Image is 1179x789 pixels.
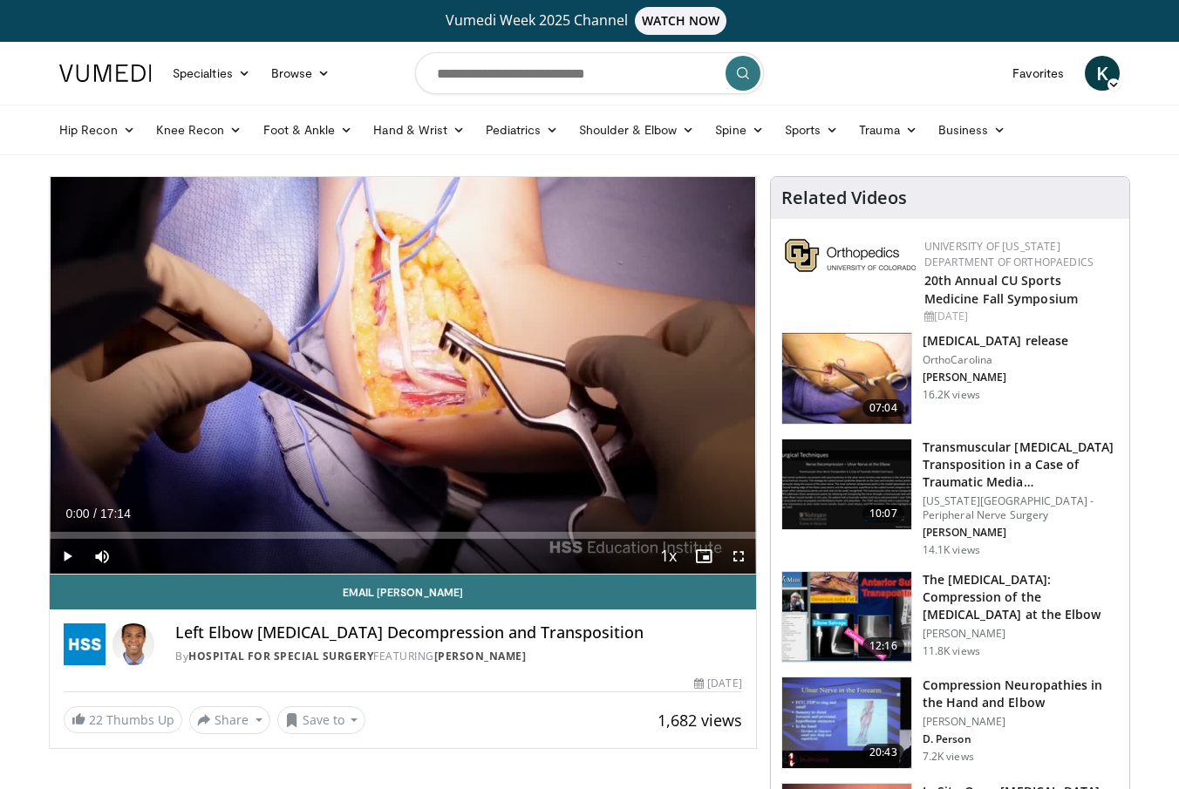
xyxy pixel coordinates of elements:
[694,676,741,691] div: [DATE]
[415,52,764,94] input: Search topics, interventions
[781,571,1119,663] a: 12:16 The [MEDICAL_DATA]: Compression of the [MEDICAL_DATA] at the Elbow [PERSON_NAME] 11.8K views
[862,637,904,655] span: 12:16
[62,7,1117,35] a: Vumedi Week 2025 ChannelWATCH NOW
[862,399,904,417] span: 07:04
[923,732,1119,746] p: D. Person
[89,711,103,728] span: 22
[50,539,85,574] button: Play
[50,575,756,609] a: Email [PERSON_NAME]
[175,623,742,643] h4: Left Elbow [MEDICAL_DATA] Decompression and Transposition
[162,56,261,91] a: Specialties
[475,112,569,147] a: Pediatrics
[785,239,916,272] img: 355603a8-37da-49b6-856f-e00d7e9307d3.png.150x105_q85_autocrop_double_scale_upscale_version-0.2.png
[363,112,475,147] a: Hand & Wrist
[781,332,1119,425] a: 07:04 [MEDICAL_DATA] release OrthoCarolina [PERSON_NAME] 16.2K views
[721,539,756,574] button: Fullscreen
[774,112,849,147] a: Sports
[59,65,152,82] img: VuMedi Logo
[923,353,1068,367] p: OrthoCarolina
[862,744,904,761] span: 20:43
[928,112,1017,147] a: Business
[189,706,270,734] button: Share
[923,332,1068,350] h3: [MEDICAL_DATA] release
[658,710,742,731] span: 1,682 views
[64,706,182,733] a: 22 Thumbs Up
[50,532,756,539] div: Progress Bar
[923,750,974,764] p: 7.2K views
[64,623,106,665] img: Hospital for Special Surgery
[923,526,1119,540] p: [PERSON_NAME]
[49,112,146,147] a: Hip Recon
[923,388,980,402] p: 16.2K views
[782,677,911,768] img: b54436d8-8e88-4114-8e17-c60436be65a7.150x105_q85_crop-smart_upscale.jpg
[635,7,727,35] span: WATCH NOW
[923,494,1119,522] p: [US_STATE][GEOGRAPHIC_DATA] - Peripheral Nerve Surgery
[923,571,1119,623] h3: The [MEDICAL_DATA]: Compression of the [MEDICAL_DATA] at the Elbow
[50,177,756,575] video-js: Video Player
[569,112,705,147] a: Shoulder & Elbow
[85,539,119,574] button: Mute
[924,309,1115,324] div: [DATE]
[1002,56,1074,91] a: Favorites
[188,649,373,663] a: Hospital for Special Surgery
[924,272,1078,307] a: 20th Annual CU Sports Medicine Fall Symposium
[146,112,253,147] a: Knee Recon
[277,706,366,734] button: Save to
[651,539,686,574] button: Playback Rate
[112,623,154,665] img: Avatar
[923,644,980,658] p: 11.8K views
[65,507,89,520] span: 0:00
[434,649,527,663] a: [PERSON_NAME]
[923,543,980,557] p: 14.1K views
[923,371,1068,384] p: [PERSON_NAME]
[782,333,911,424] img: 9e05bb75-c6cc-4deb-a881-5da78488bb89.150x105_q85_crop-smart_upscale.jpg
[923,439,1119,491] h3: Transmuscular [MEDICAL_DATA] Transposition in a Case of Traumatic Media…
[781,187,907,208] h4: Related Videos
[923,677,1119,711] h3: Compression Neuropathies in the Hand and Elbow
[686,539,721,574] button: Enable picture-in-picture mode
[782,572,911,663] img: 318007_0003_1.png.150x105_q85_crop-smart_upscale.jpg
[781,677,1119,769] a: 20:43 Compression Neuropathies in the Hand and Elbow [PERSON_NAME] D. Person 7.2K views
[848,112,928,147] a: Trauma
[923,715,1119,729] p: [PERSON_NAME]
[924,239,1094,269] a: University of [US_STATE] Department of Orthopaedics
[93,507,97,520] span: /
[705,112,774,147] a: Spine
[782,439,911,530] img: Videography---Title-Standard_1.jpg.150x105_q85_crop-smart_upscale.jpg
[862,505,904,522] span: 10:07
[781,439,1119,557] a: 10:07 Transmuscular [MEDICAL_DATA] Transposition in a Case of Traumatic Media… [US_STATE][GEOGRAP...
[100,507,131,520] span: 17:14
[923,627,1119,641] p: [PERSON_NAME]
[175,649,742,664] div: By FEATURING
[261,56,341,91] a: Browse
[1085,56,1120,91] a: K
[253,112,364,147] a: Foot & Ankle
